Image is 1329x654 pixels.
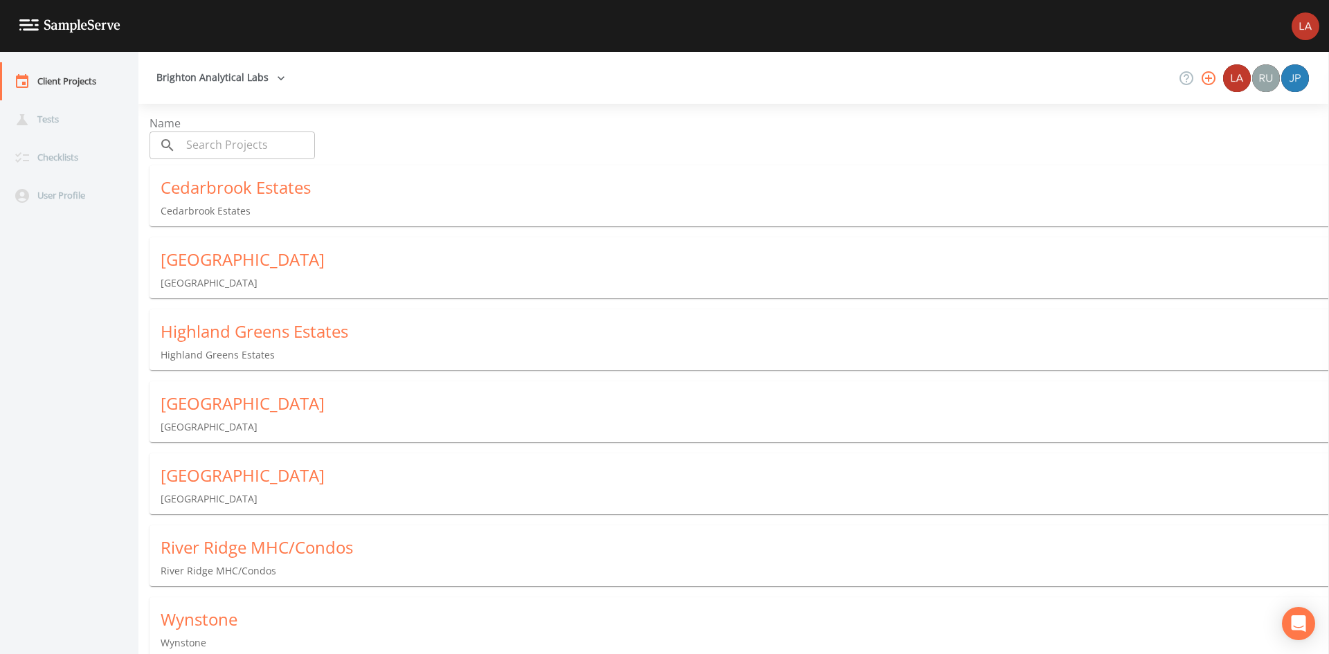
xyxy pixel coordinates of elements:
[161,204,1329,218] p: Cedarbrook Estates
[161,420,1329,434] p: [GEOGRAPHIC_DATA]
[181,131,315,159] input: Search Projects
[161,492,1329,506] p: [GEOGRAPHIC_DATA]
[1252,64,1280,92] img: a5c06d64ce99e847b6841ccd0307af82
[1292,12,1319,40] img: bd2ccfa184a129701e0c260bc3a09f9b
[161,564,1329,578] p: River Ridge MHC/Condos
[151,65,291,91] button: Brighton Analytical Labs
[161,392,1329,415] div: [GEOGRAPHIC_DATA]
[161,176,1329,199] div: Cedarbrook Estates
[1223,64,1251,92] img: bd2ccfa184a129701e0c260bc3a09f9b
[150,116,181,131] span: Name
[161,636,1329,650] p: Wynstone
[1282,607,1315,640] div: Open Intercom Messenger
[1251,64,1281,92] div: Russell Schindler
[161,276,1329,290] p: [GEOGRAPHIC_DATA]
[161,320,1329,343] div: Highland Greens Estates
[1281,64,1310,92] div: Joshua gere Paul
[161,608,1329,630] div: Wynstone
[1281,64,1309,92] img: 41241ef155101aa6d92a04480b0d0000
[161,248,1329,271] div: [GEOGRAPHIC_DATA]
[19,19,120,33] img: logo
[161,464,1329,487] div: [GEOGRAPHIC_DATA]
[161,348,1329,362] p: Highland Greens Estates
[1222,64,1251,92] div: Brighton Analytical
[161,536,1329,558] div: River Ridge MHC/Condos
